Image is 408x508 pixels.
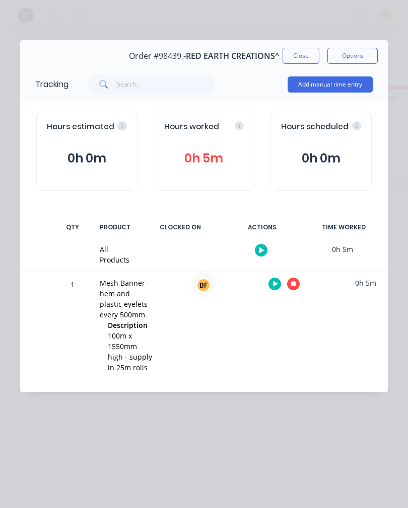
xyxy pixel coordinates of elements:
[283,48,319,64] button: Close
[100,244,129,265] div: All Products
[327,48,378,64] button: Options
[281,149,361,168] button: 0h 0m
[108,331,152,372] span: 100m x 1550mm high - supply in 25m rolls
[143,217,218,238] div: CLOCKED ON
[47,149,127,168] button: 0h 0m
[306,217,381,238] div: TIME WORKED
[100,278,153,320] div: Mesh Banner - hem and plastic eyelets every 500mm
[164,121,219,133] span: Hours worked
[186,51,280,61] span: RED EARTH CREATIONS^
[57,273,88,382] div: 1
[57,217,88,238] div: QTY
[164,149,244,168] button: 0h 5m
[305,238,380,261] div: 0h 5m
[108,320,148,330] span: Description
[196,278,211,293] div: BF
[117,74,215,95] input: Search...
[129,51,186,61] span: Order #98439 -
[328,272,403,294] div: 0h 5m
[281,121,349,133] span: Hours scheduled
[288,76,373,93] button: Add manual time entry
[224,217,300,238] div: ACTIONS
[94,217,137,238] div: PRODUCT
[35,78,69,91] div: Tracking
[47,121,114,133] span: Hours estimated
